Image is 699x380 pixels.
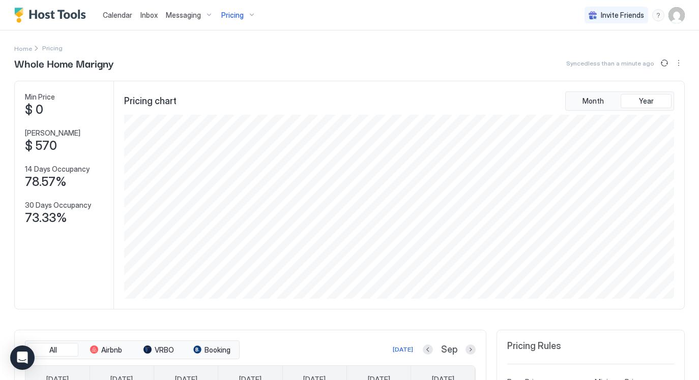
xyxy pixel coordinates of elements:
span: Inbox [140,11,158,19]
button: Sync prices [658,57,671,69]
div: menu [673,57,685,69]
span: Year [639,97,654,106]
span: 30 Days Occupancy [25,201,91,210]
span: [PERSON_NAME] [25,129,80,138]
span: Pricing chart [124,96,177,107]
button: More options [673,57,685,69]
span: Airbnb [101,345,122,355]
button: Airbnb [80,343,131,357]
button: Previous month [423,344,433,355]
a: Inbox [140,10,158,20]
span: Pricing Rules [507,340,561,352]
div: Breadcrumb [14,43,32,53]
div: tab-group [565,91,674,111]
div: User profile [668,7,685,23]
a: Home [14,43,32,53]
span: Synced less than a minute ago [566,59,654,67]
span: $ 570 [25,138,57,153]
span: VRBO [155,345,174,355]
div: [DATE] [393,345,413,354]
span: Sep [441,344,457,356]
button: All [27,343,78,357]
span: Invite Friends [601,11,644,20]
span: Booking [205,345,230,355]
span: All [49,345,57,355]
button: [DATE] [391,343,415,356]
span: Min Price [25,92,55,102]
span: $ 0 [25,102,43,117]
span: Messaging [166,11,201,20]
div: Open Intercom Messenger [10,345,35,370]
button: Year [621,94,672,108]
div: tab-group [25,340,240,360]
div: menu [652,9,664,21]
span: Pricing [221,11,244,20]
span: Calendar [103,11,132,19]
span: Breadcrumb [42,44,63,52]
span: Month [582,97,604,106]
button: Next month [465,344,476,355]
span: 73.33% [25,210,67,226]
a: Host Tools Logo [14,8,91,23]
span: Whole Home Marigny [14,55,114,71]
span: Home [14,45,32,52]
span: 14 Days Occupancy [25,165,90,174]
button: Month [568,94,619,108]
button: Booking [186,343,237,357]
a: Calendar [103,10,132,20]
span: 78.57% [25,174,67,189]
button: VRBO [133,343,184,357]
